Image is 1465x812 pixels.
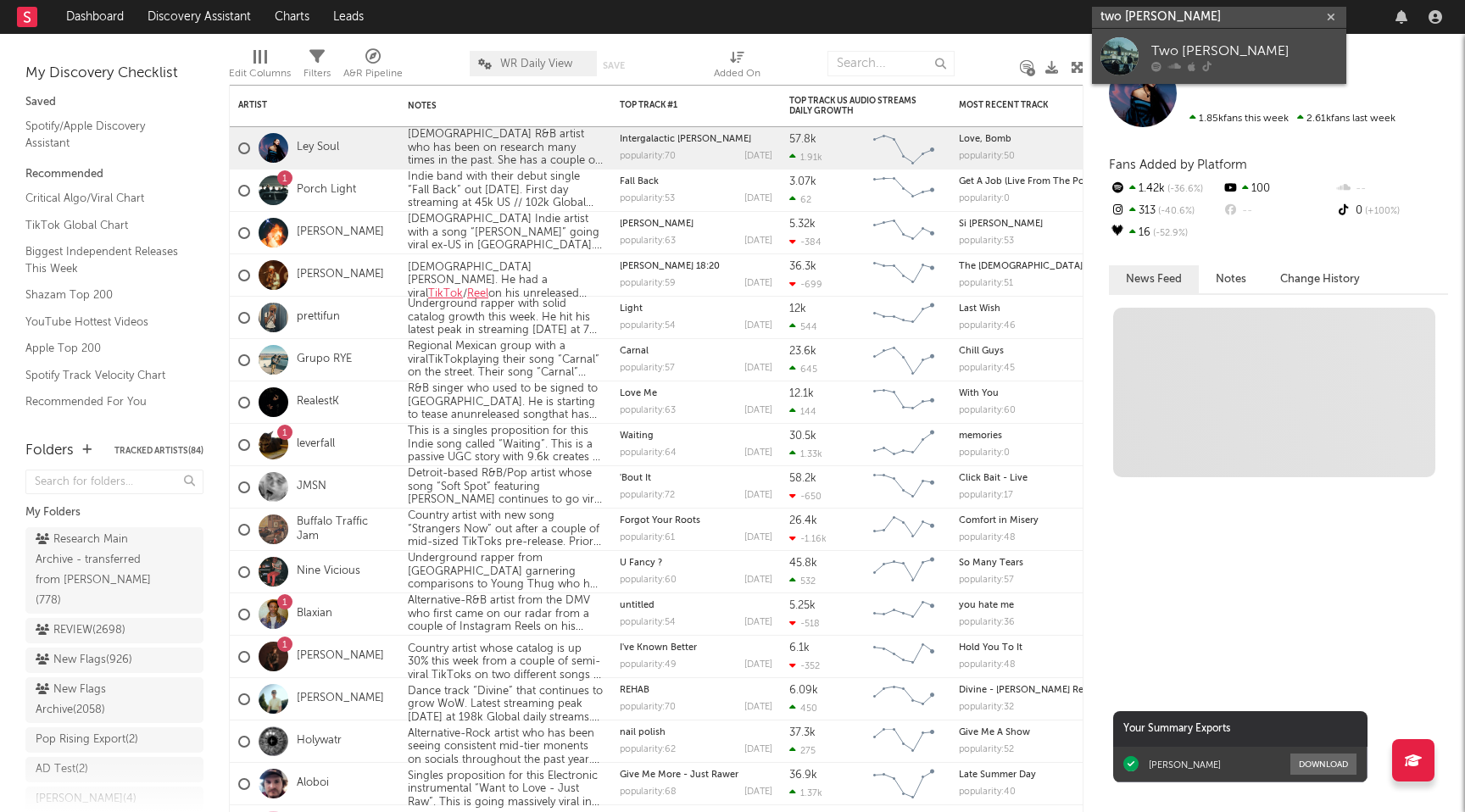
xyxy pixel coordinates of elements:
[744,194,772,203] div: [DATE]
[408,341,565,365] span: Regional Mexican group with a viral
[789,660,820,671] div: -352
[789,642,810,653] div: 6.1k
[36,730,138,750] div: Pop Rising Export ( 2 )
[408,214,602,277] span: sound
[789,346,816,357] div: 23.6k
[1113,711,1368,747] div: Your Summary Exports
[1109,222,1222,244] div: 16
[789,406,816,417] div: 144
[959,364,1015,373] div: popularity: 45
[744,533,772,542] div: [DATE]
[304,42,331,92] div: Filters
[620,389,772,398] div: Love Me
[1199,265,1263,293] button: Notes
[959,559,1111,568] div: So Many Tears
[959,686,1111,695] div: Divine - DATSKO Remix
[343,42,403,92] div: A&R Pipeline
[25,618,203,643] a: REVIEW(2698)
[789,727,816,738] div: 37.3k
[959,177,1101,186] a: Get A Job (Live From The Porch)
[866,297,942,339] svg: Chart title
[620,686,649,695] a: REHAB
[959,236,1014,246] div: popularity: 53
[789,770,817,781] div: 36.9k
[959,389,1111,398] div: With You
[36,789,136,809] div: [PERSON_NAME] ( 4 )
[959,431,1002,441] a: memories
[959,601,1111,610] div: you hate me
[620,262,772,271] div: Matthew 18:20
[959,220,1111,229] div: Si te mentí
[500,58,572,70] span: WR Daily View
[620,304,772,314] div: Light
[959,559,1023,568] a: So Many Tears
[620,728,666,737] a: nail polish
[959,389,999,398] a: With You
[959,321,1016,331] div: popularity: 46
[959,474,1028,483] a: Click Bait - Live
[297,734,342,748] a: Holywatr
[866,170,942,212] svg: Chart title
[620,703,676,712] div: popularity: 70
[1222,200,1334,222] div: --
[959,643,1111,653] div: Hold You To It
[789,515,817,526] div: 26.4k
[1335,178,1448,200] div: --
[789,558,817,569] div: 45.8k
[620,770,772,780] div: Give Me More - Just Rawer
[25,757,203,782] a: AD Test(2)
[744,787,772,797] div: [DATE]
[866,212,942,254] svg: Chart title
[959,135,1111,144] div: Love, Bomb
[620,304,643,314] a: Light
[304,64,331,84] div: Filters
[789,261,816,272] div: 36.3k
[1263,265,1377,293] button: Change History
[866,509,942,551] svg: Chart title
[408,354,599,431] span: playing their song “Carnal” on the street. Their song “Carnal” spiked from 5k to 65k US daily in ...
[959,474,1111,483] div: Click Bait - Live
[959,745,1014,754] div: popularity: 52
[789,303,806,314] div: 12k
[297,565,360,579] a: Nine Vicious
[789,533,827,544] div: -1.16k
[620,618,676,627] div: popularity: 54
[959,576,1014,585] div: popularity: 57
[959,770,1111,780] div: Late Summer Day
[408,383,600,474] span: unreleased song
[789,745,816,756] div: 275
[789,364,817,375] div: 645
[1109,159,1247,171] span: Fans Added by Platform
[744,406,772,415] div: [DATE]
[1149,759,1221,770] div: [PERSON_NAME]
[229,64,291,84] div: Edit Columns
[744,703,772,712] div: [DATE]
[789,194,811,205] div: 62
[744,152,772,161] div: [DATE]
[25,92,203,113] div: Saved
[1290,754,1356,775] button: Download
[620,601,655,610] a: untitled
[408,727,603,767] p: TikTok Reel
[1335,200,1448,222] div: 0
[25,242,187,277] a: Biggest Independent Releases This Week
[620,177,659,186] a: Fall Back
[620,533,675,542] div: popularity: 61
[408,298,602,349] span: Underground rapper with solid catalog growth this week. He hit his latest peak in streaming [DATE...
[959,533,1016,542] div: popularity: 48
[866,720,942,763] svg: Chart title
[866,593,942,636] svg: Chart title
[959,516,1039,526] a: Comfort in Misery
[959,262,1111,271] div: The Gospel Of Thunder
[620,686,772,695] div: REHAB
[297,268,384,282] a: [PERSON_NAME]
[620,745,676,754] div: popularity: 62
[408,262,548,299] span: [DEMOGRAPHIC_DATA][PERSON_NAME]. He had a viral
[25,470,203,494] input: Search for folders...
[959,152,1015,161] div: popularity: 50
[25,527,203,614] a: Research Main Archive - transferred from [PERSON_NAME](778)
[959,406,1016,415] div: popularity: 60
[114,447,203,455] button: Tracked Artists(84)
[1189,114,1289,124] span: 1.85k fans this week
[959,728,1111,737] div: Give Me A Show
